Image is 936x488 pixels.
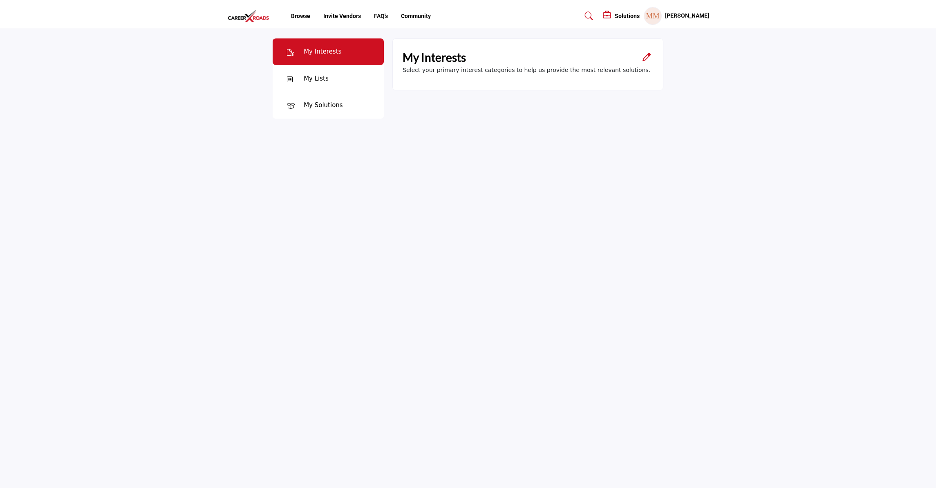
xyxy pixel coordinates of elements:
h5: [PERSON_NAME] [665,12,709,20]
div: My Interests [304,47,341,56]
h5: Solutions [615,12,640,20]
a: Search [577,9,598,22]
h2: My Interests [403,49,466,66]
a: Open Category Modal [643,53,651,61]
img: site Logo [227,9,274,23]
div: Solutions [603,11,640,21]
button: Show hide supplier dropdown [644,7,662,25]
div: My Lists [304,74,329,83]
div: My Solutions [304,101,343,110]
a: Community [401,13,431,19]
a: FAQ's [374,13,388,19]
button: Open Category Modal [640,53,653,62]
a: Invite Vendors [323,13,361,19]
a: Browse [291,13,310,19]
p: Select your primary interest categories to help us provide the most relevant solutions. [403,66,650,74]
